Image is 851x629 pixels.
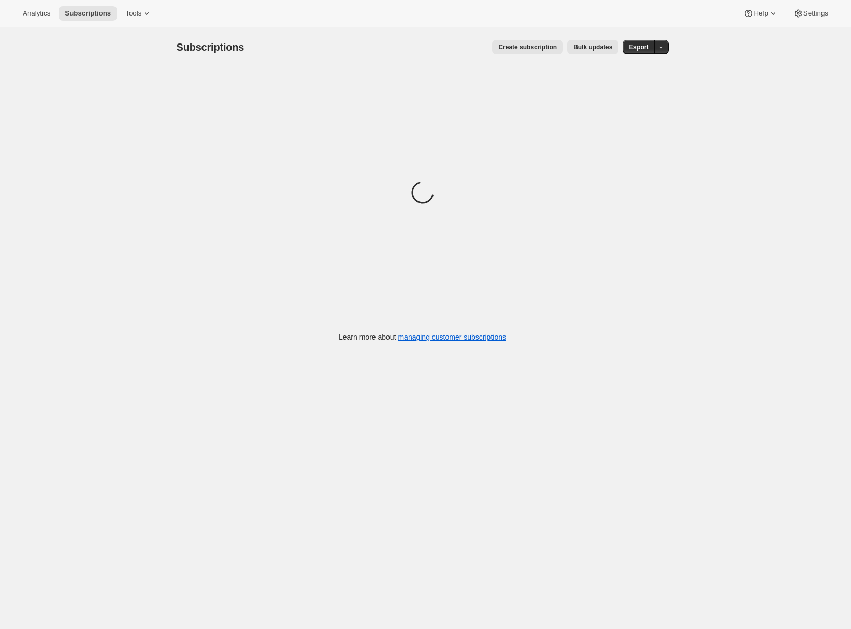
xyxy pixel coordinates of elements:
span: Create subscription [498,43,557,51]
button: Create subscription [492,40,563,54]
span: Help [754,9,768,18]
span: Subscriptions [65,9,111,18]
span: Export [629,43,648,51]
span: Bulk updates [573,43,612,51]
span: Tools [125,9,141,18]
button: Export [623,40,655,54]
span: Analytics [23,9,50,18]
button: Help [737,6,784,21]
a: managing customer subscriptions [398,333,506,341]
button: Analytics [17,6,56,21]
span: Subscriptions [177,41,244,53]
button: Settings [787,6,834,21]
button: Subscriptions [59,6,117,21]
span: Settings [803,9,828,18]
p: Learn more about [339,332,506,342]
button: Bulk updates [567,40,618,54]
button: Tools [119,6,158,21]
